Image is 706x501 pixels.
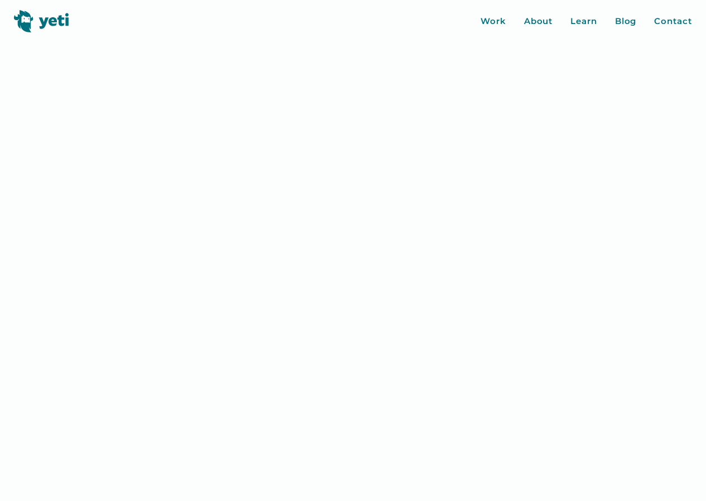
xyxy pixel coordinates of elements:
a: Work [481,15,506,28]
img: Yeti logo [14,10,69,32]
a: Learn [570,15,597,28]
a: About [524,15,553,28]
a: Blog [615,15,637,28]
a: Contact [654,15,691,28]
